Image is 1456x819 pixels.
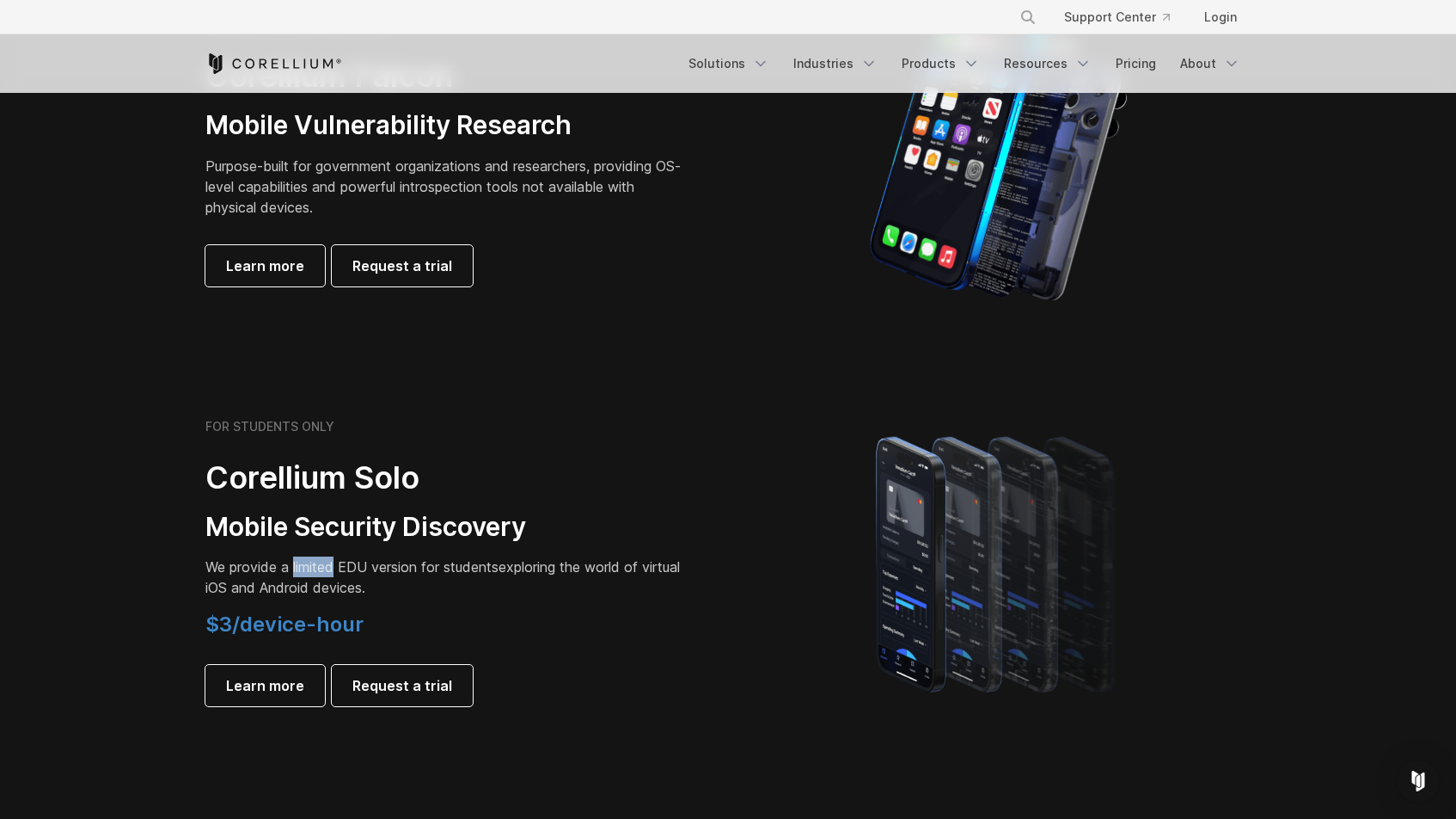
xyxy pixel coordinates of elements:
a: Industries [783,48,888,79]
a: Pricing [1105,48,1166,79]
a: Learn more [205,665,325,706]
a: About [1170,48,1251,79]
p: Purpose-built for government organizations and researchers, providing OS-level capabilities and p... [205,156,687,218]
img: A lineup of four iPhone models becoming more gradient and blurred [841,412,1155,713]
a: Solutions [678,48,780,79]
img: iPhone model separated into the mechanics used to build the physical device. [869,2,1128,303]
a: Request a trial [332,665,473,706]
div: Open Intercom Messenger [1398,760,1439,802]
a: Learn more [205,245,325,286]
button: Search [1012,2,1043,33]
h3: Mobile Vulnerability Research [205,109,687,142]
a: Resources [994,48,1102,79]
p: exploring the world of virtual iOS and Android devices. [205,557,687,598]
span: Request a trial [352,675,452,696]
span: We provide a limited EDU version for students [205,558,499,576]
div: Navigation Menu [678,48,1251,79]
span: Request a trial [352,256,452,276]
span: Learn more [226,256,304,276]
a: Login [1190,2,1251,33]
h6: FOR STUDENTS ONLY [205,419,334,434]
h3: Mobile Security Discovery [205,511,687,544]
h2: Corellium Solo [205,459,687,497]
a: Support Center [1050,2,1184,33]
a: Request a trial [332,245,473,286]
span: Learn more [226,675,304,696]
span: $3/device-hour [205,612,364,637]
a: Products [891,48,990,79]
a: Corellium Home [205,53,342,74]
div: Navigation Menu [999,2,1251,33]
